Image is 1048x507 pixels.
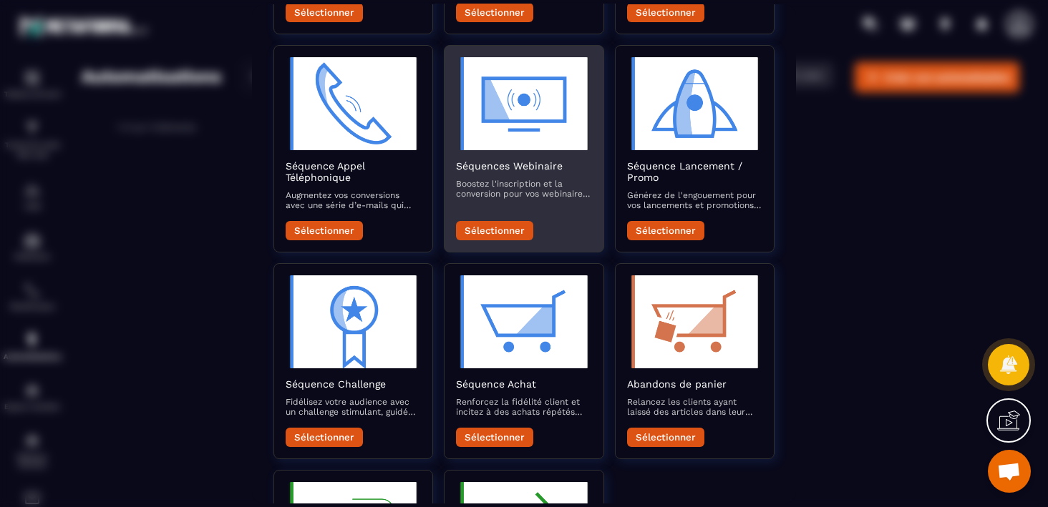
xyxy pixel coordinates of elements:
[286,56,421,149] img: automation-objective-icon
[627,2,704,21] button: Sélectionner
[627,275,762,368] img: automation-objective-icon
[286,396,421,416] p: Fidélisez votre audience avec un challenge stimulant, guidé par des e-mails encourageants et éduc...
[286,159,421,182] h2: Séquence Appel Téléphonique
[286,220,363,240] button: Sélectionner
[286,378,421,389] h2: Séquence Challenge
[456,2,533,21] button: Sélectionner
[627,189,762,210] p: Générez de l'engouement pour vos lancements et promotions avec une séquence d’e-mails captivante ...
[456,427,533,446] button: Sélectionner
[627,396,762,416] p: Relancez les clients ayant laissé des articles dans leur panier avec une séquence d'emails rappel...
[286,275,421,368] img: automation-objective-icon
[286,189,421,210] p: Augmentez vos conversions avec une série d’e-mails qui préparent et suivent vos appels commerciaux
[456,159,591,171] h2: Séquences Webinaire
[627,427,704,446] button: Sélectionner
[456,275,591,368] img: automation-objective-icon
[456,220,533,240] button: Sélectionner
[286,427,363,446] button: Sélectionner
[456,178,591,198] p: Boostez l'inscription et la conversion pour vos webinaires avec des e-mails qui informent, rappel...
[456,396,591,416] p: Renforcez la fidélité client et incitez à des achats répétés avec des e-mails post-achat qui valo...
[456,378,591,389] h2: Séquence Achat
[286,2,363,21] button: Sélectionner
[988,450,1031,493] div: Ouvrir le chat
[627,220,704,240] button: Sélectionner
[627,378,762,389] h2: Abandons de panier
[456,56,591,149] img: automation-objective-icon
[627,56,762,149] img: automation-objective-icon
[627,159,762,182] h2: Séquence Lancement / Promo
